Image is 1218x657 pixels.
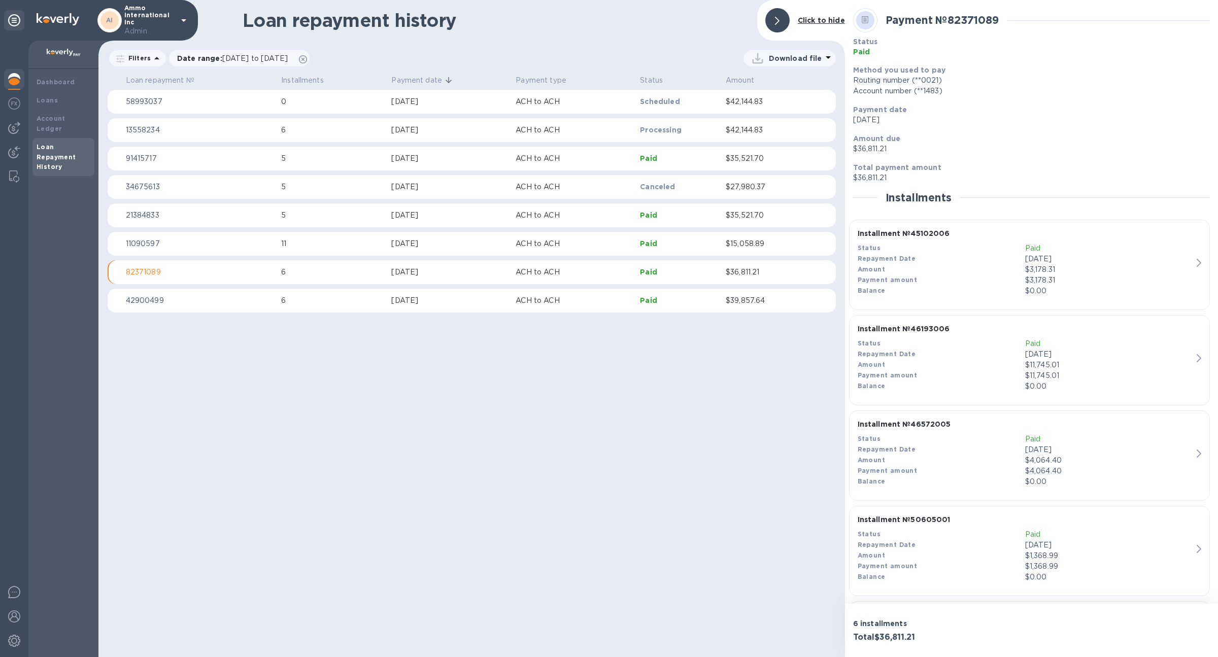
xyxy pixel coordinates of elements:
[281,75,324,86] p: Installments
[1025,529,1193,540] p: Paid
[391,210,507,221] div: [DATE]
[516,267,632,278] p: ACH to ACH
[858,467,918,474] b: Payment amount
[391,75,455,86] span: Payment date
[858,287,886,294] b: Balance
[391,153,507,164] div: [DATE]
[858,244,881,252] b: Status
[858,562,918,570] b: Payment amount
[169,50,310,66] div: Date range:[DATE] to [DATE]
[853,115,1210,125] p: [DATE]
[281,210,383,221] p: 5
[516,96,632,107] p: ACH to ACH
[37,96,58,104] b: Loans
[726,182,803,192] p: $27,980.37
[126,267,273,278] p: 82371089
[1025,561,1193,572] p: $1,368.99
[640,153,718,163] p: Paid
[726,210,803,221] p: $35,521.70
[858,573,886,580] b: Balance
[516,295,632,306] p: ACH to ACH
[281,238,383,249] p: 11
[243,10,749,31] h1: Loan repayment history
[853,172,1210,183] p: $36,811.21
[516,153,632,164] p: ACH to ACH
[281,96,383,107] p: 0
[858,530,881,538] b: Status
[222,54,288,62] span: [DATE] to [DATE]
[1025,286,1193,296] p: $0.00
[858,445,916,453] b: Repayment Date
[726,75,754,86] p: Amount
[640,210,718,220] p: Paid
[37,78,75,86] b: Dashboard
[640,75,676,86] span: Status
[858,339,881,347] b: Status
[4,10,24,30] div: Unpin categories
[769,53,822,63] p: Download file
[281,125,383,135] p: 6
[126,210,273,221] p: 21384833
[126,295,273,306] p: 42900499
[1025,360,1193,370] div: $11,745.01
[726,153,803,164] p: $35,521.70
[391,267,507,278] div: [DATE]
[391,182,507,192] div: [DATE]
[516,125,632,135] p: ACH to ACH
[1025,275,1193,286] p: $3,178.31
[1025,349,1193,360] p: [DATE]
[1025,572,1193,582] p: $0.00
[858,551,885,559] b: Amount
[886,191,952,204] h2: Installments
[281,295,383,306] p: 6
[1025,466,1193,476] p: $4,064.40
[849,410,1210,501] button: Installment №46572005StatusPaidRepayment Date[DATE]Amount$4,064.40Payment amount$4,064.40Balance$...
[126,96,273,107] p: 58993037
[849,220,1210,310] button: Installment №45102006StatusPaidRepayment Date[DATE]Amount$3,178.31Payment amount$3,178.31Balance$...
[391,295,507,306] div: [DATE]
[516,75,580,86] span: Payment type
[1025,540,1193,550] p: [DATE]
[886,14,999,26] b: Payment № 82371089
[124,5,175,37] p: Ammo international inc
[858,456,885,464] b: Amount
[516,210,632,221] p: ACH to ACH
[516,75,566,86] p: Payment type
[8,97,20,110] img: Foreign exchange
[726,267,803,278] p: $36,811.21
[124,54,151,62] p: Filters
[853,144,1210,154] p: $36,811.21
[853,106,907,114] b: Payment date
[391,125,507,135] div: [DATE]
[126,125,273,135] p: 13558234
[798,16,845,24] b: Click to hide
[853,75,1210,86] div: Routing number (**0021)
[126,153,273,164] p: 91415717
[858,435,881,442] b: Status
[858,371,918,379] b: Payment amount
[858,420,951,428] b: Installment № 46572005
[640,238,718,249] p: Paid
[1025,338,1193,349] p: Paid
[853,134,901,143] b: Amount due
[726,96,803,107] p: $42,144.83
[858,276,918,284] b: Payment amount
[853,163,941,171] b: Total payment amount
[858,350,916,358] b: Repayment Date
[37,13,79,25] img: Logo
[281,267,383,278] p: 6
[858,361,885,368] b: Amount
[126,75,194,86] p: Loan repayment №
[281,75,337,86] span: Installments
[858,229,950,237] b: Installment № 45102006
[516,182,632,192] p: ACH to ACH
[640,96,718,107] p: Scheduled
[1025,444,1193,455] p: [DATE]
[853,86,1210,96] div: Account number (**1483)
[726,238,803,249] p: $15,058.89
[1025,550,1193,561] div: $1,368.99
[126,238,273,249] p: 11090597
[126,182,273,192] p: 34675613
[853,633,1028,642] h3: Total $36,811.21
[853,47,1210,57] p: Paid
